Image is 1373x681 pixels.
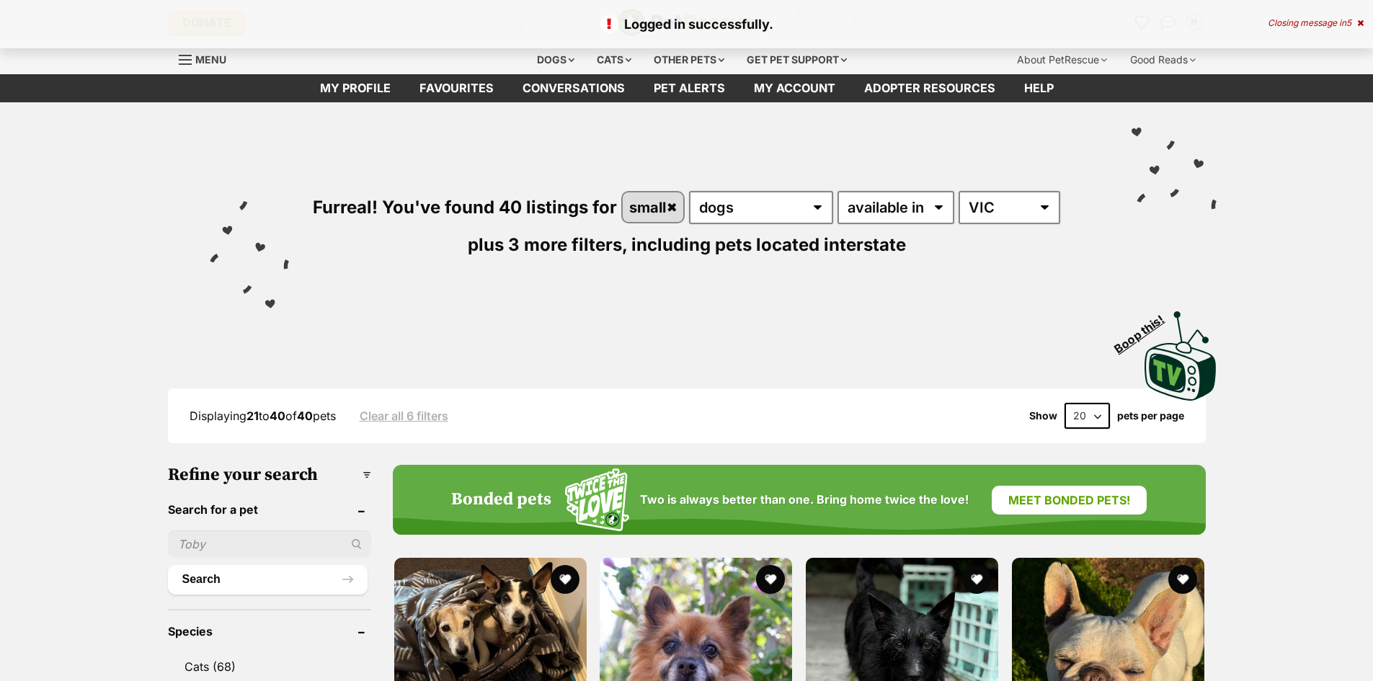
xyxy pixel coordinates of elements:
button: favourite [756,565,785,594]
strong: 40 [297,409,313,423]
span: 5 [1346,17,1351,28]
strong: 40 [270,409,285,423]
a: My account [739,74,850,102]
a: Adopter resources [850,74,1010,102]
a: conversations [508,74,639,102]
div: Good Reads [1120,45,1206,74]
span: Two is always better than one. Bring home twice the love! [640,493,969,507]
span: Show [1029,410,1057,422]
input: Toby [168,530,371,558]
a: small [623,192,684,222]
span: including pets located interstate [631,234,906,255]
h3: Refine your search [168,465,371,485]
div: Dogs [527,45,585,74]
a: Clear all 6 filters [360,409,448,422]
div: Other pets [644,45,734,74]
div: Get pet support [737,45,857,74]
span: Displaying to of pets [190,409,336,423]
a: Meet bonded pets! [992,486,1147,515]
span: Furreal! You've found 40 listings for [313,197,617,218]
a: Menu [179,45,236,71]
div: Cats [587,45,641,74]
button: Search [168,565,368,594]
label: pets per page [1117,410,1184,422]
span: Menu [195,53,226,66]
button: favourite [962,565,991,594]
img: Squiggle [565,468,629,531]
button: favourite [1168,565,1197,594]
strong: 21 [246,409,259,423]
button: favourite [550,565,579,594]
span: Boop this! [1111,303,1178,355]
div: Closing message in [1268,18,1364,28]
h4: Bonded pets [451,490,551,510]
div: About PetRescue [1007,45,1117,74]
a: Favourites [405,74,508,102]
a: Boop this! [1145,298,1217,404]
a: Pet alerts [639,74,739,102]
p: Logged in successfully. [14,14,1359,34]
a: My profile [306,74,405,102]
a: Help [1010,74,1068,102]
header: Species [168,625,371,638]
img: PetRescue TV logo [1145,311,1217,401]
span: plus 3 more filters, [468,234,627,255]
header: Search for a pet [168,503,371,516]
